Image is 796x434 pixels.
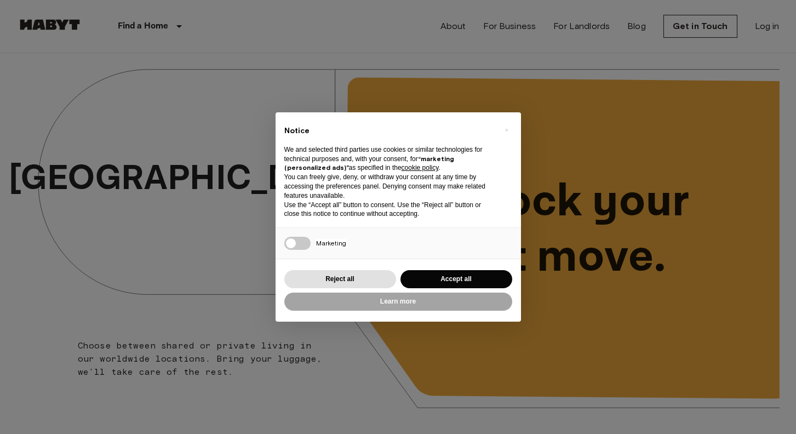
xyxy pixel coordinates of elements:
strong: “marketing (personalized ads)” [284,155,454,172]
span: Marketing [316,239,346,247]
h2: Notice [284,125,495,136]
button: Learn more [284,293,512,311]
button: Close this notice [498,121,516,139]
span: × [505,123,508,136]
p: You can freely give, deny, or withdraw your consent at any time by accessing the preferences pane... [284,173,495,200]
p: Use the “Accept all” button to consent. Use the “Reject all” button or close this notice to conti... [284,201,495,219]
p: We and selected third parties use cookies or similar technologies for technical purposes and, wit... [284,145,495,173]
button: Accept all [400,270,512,288]
a: cookie policy [402,164,439,172]
button: Reject all [284,270,396,288]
